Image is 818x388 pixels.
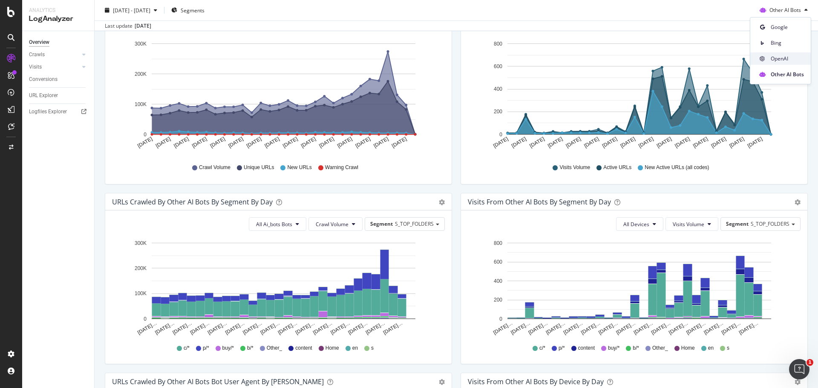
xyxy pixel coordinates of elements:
[264,136,281,149] text: [DATE]
[806,359,813,366] span: 1
[29,75,58,84] div: Conversions
[395,220,434,227] span: S_TOP_FOLDERS
[547,136,564,149] text: [DATE]
[29,91,88,100] a: URL Explorer
[29,63,80,72] a: Visits
[295,345,312,352] span: content
[637,136,654,149] text: [DATE]
[468,37,798,156] svg: A chart.
[29,91,58,100] div: URL Explorer
[135,265,147,271] text: 200K
[727,345,729,352] span: s
[155,136,172,149] text: [DATE]
[468,198,611,206] div: Visits from Other AI Bots By Segment By Day
[112,37,442,156] svg: A chart.
[439,199,445,205] div: gear
[308,217,363,231] button: Crawl Volume
[499,316,502,322] text: 0
[708,345,714,352] span: en
[101,3,161,17] button: [DATE] - [DATE]
[751,220,789,227] span: S_TOP_FOLDERS
[112,377,324,386] div: URLs Crawled by Other AI Bots bot User Agent By [PERSON_NAME]
[245,136,262,149] text: [DATE]
[352,345,358,352] span: en
[391,136,408,149] text: [DATE]
[601,136,618,149] text: [DATE]
[325,164,358,171] span: Warning Crawl
[29,7,87,14] div: Analytics
[372,136,389,149] text: [DATE]
[173,136,190,149] text: [DATE]
[494,86,502,92] text: 400
[603,164,631,171] span: Active URLs
[499,132,502,138] text: 0
[608,345,619,352] span: buy/*
[681,345,695,352] span: Home
[191,136,208,149] text: [DATE]
[559,164,590,171] span: Visits Volume
[287,164,311,171] span: New URLs
[135,240,147,246] text: 300K
[494,259,502,265] text: 600
[29,38,88,47] a: Overview
[692,136,709,149] text: [DATE]
[112,198,273,206] div: URLs Crawled by Other AI Bots By Segment By Day
[492,136,509,149] text: [DATE]
[318,136,335,149] text: [DATE]
[789,359,809,379] iframe: Intercom live chat
[29,107,67,116] div: Logfiles Explorer
[771,39,804,47] span: Bing
[510,136,527,149] text: [DATE]
[583,136,600,149] text: [DATE]
[29,50,80,59] a: Crawls
[325,345,339,352] span: Home
[113,6,150,14] span: [DATE] - [DATE]
[494,109,502,115] text: 200
[728,136,745,149] text: [DATE]
[771,55,804,63] span: OpenAI
[726,220,749,227] span: Segment
[795,199,801,205] div: gear
[135,22,151,30] div: [DATE]
[565,136,582,149] text: [DATE]
[746,136,763,149] text: [DATE]
[29,75,88,84] a: Conversions
[494,297,502,303] text: 200
[29,14,87,24] div: LogAnalyzer
[267,345,282,352] span: Other_
[136,136,153,149] text: [DATE]
[199,164,230,171] span: Crawl Volume
[112,238,442,336] svg: A chart.
[710,136,727,149] text: [DATE]
[494,240,502,246] text: 800
[370,220,393,227] span: Segment
[674,136,691,149] text: [DATE]
[665,217,718,231] button: Visits Volume
[181,6,204,14] span: Segments
[144,316,147,322] text: 0
[135,291,147,297] text: 100K
[354,136,372,149] text: [DATE]
[336,136,353,149] text: [DATE]
[616,217,663,231] button: All Devices
[468,238,798,336] svg: A chart.
[135,41,147,47] text: 300K
[135,101,147,107] text: 100K
[256,221,292,228] span: All Ai_bots Bots
[29,38,49,47] div: Overview
[371,345,374,352] span: s
[168,3,208,17] button: Segments
[652,345,668,352] span: Other_
[645,164,709,171] span: New Active URLs (all codes)
[494,278,502,284] text: 400
[656,136,673,149] text: [DATE]
[209,136,226,149] text: [DATE]
[135,71,147,77] text: 200K
[623,221,649,228] span: All Devices
[578,345,595,352] span: content
[29,107,88,116] a: Logfiles Explorer
[282,136,299,149] text: [DATE]
[244,164,274,171] span: Unique URLs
